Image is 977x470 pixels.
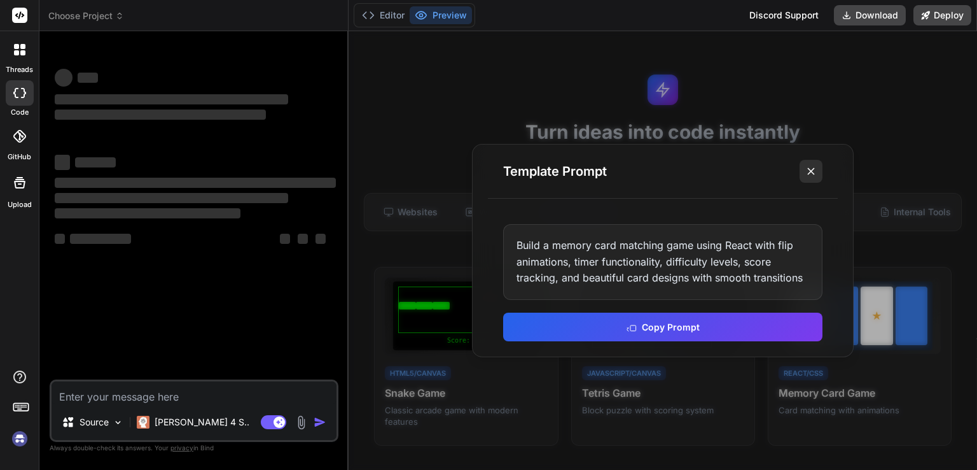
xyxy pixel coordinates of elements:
[8,152,31,162] label: GitHub
[298,234,308,244] span: ‌
[113,417,123,428] img: Pick Models
[55,234,65,244] span: ‌
[503,313,822,341] button: Copy Prompt
[55,69,73,87] span: ‌
[78,73,98,83] span: ‌
[9,428,31,450] img: signin
[155,416,249,429] p: [PERSON_NAME] 4 S..
[70,234,131,244] span: ‌
[55,208,240,218] span: ‌
[503,224,822,300] div: Build a memory card matching game using React with flip animations, timer functionality, difficul...
[80,416,109,429] p: Source
[75,157,116,167] span: ‌
[55,110,266,120] span: ‌
[314,416,326,429] img: icon
[11,107,29,118] label: code
[913,5,971,25] button: Deploy
[742,5,826,25] div: Discord Support
[503,162,607,180] h3: Template Prompt
[6,64,33,75] label: threads
[50,442,338,454] p: Always double-check its answers. Your in Bind
[55,155,70,170] span: ‌
[55,94,288,104] span: ‌
[8,199,32,210] label: Upload
[315,234,326,244] span: ‌
[55,193,288,203] span: ‌
[280,234,290,244] span: ‌
[834,5,906,25] button: Download
[357,6,410,24] button: Editor
[137,416,149,429] img: Claude 4 Sonnet
[294,415,308,430] img: attachment
[410,6,472,24] button: Preview
[48,10,124,22] span: Choose Project
[55,178,336,188] span: ‌
[170,444,193,452] span: privacy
